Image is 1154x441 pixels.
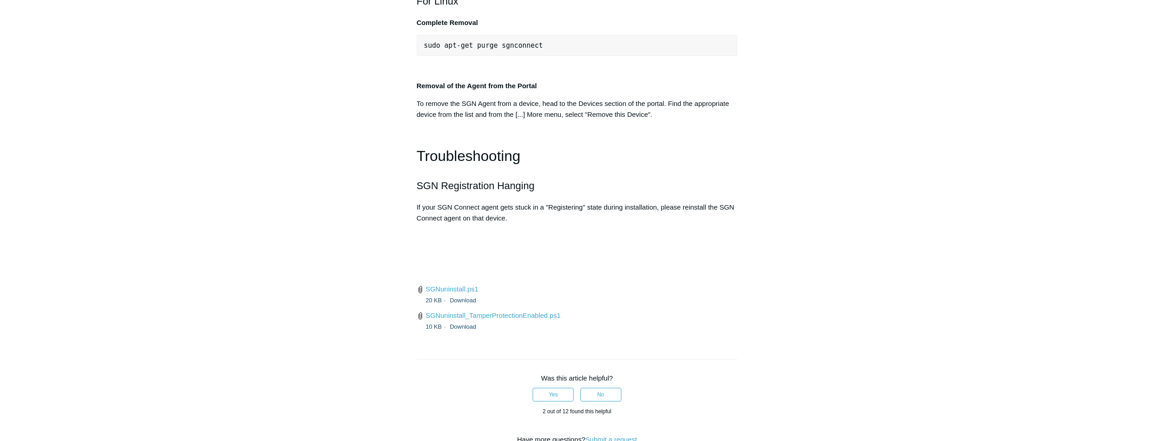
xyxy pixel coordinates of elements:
span: To remove the SGN Agent from a device, head to the Devices section of the portal. Find the approp... [417,100,729,118]
span: If your SGN Connect agent gets stuck in a "Registering" state during installation, please reinsta... [417,203,735,222]
button: This article was not helpful [580,388,621,401]
span: Was this article helpful? [541,374,613,382]
strong: Removal of the Agent from the Portal [417,82,537,90]
span: 10 KB [426,323,448,330]
strong: Complete Removal [417,19,478,26]
span: 2 out of 12 found this helpful [543,408,611,415]
span: 20 KB [426,297,448,304]
h2: SGN Registration Hanging [417,178,738,194]
a: Download [450,323,476,330]
a: SGNuninstall.ps1 [426,285,479,293]
pre: sudo apt-get purge sgnconnect [417,35,738,56]
a: SGNuninstall_TamperProtectionEnabled.ps1 [426,311,561,319]
h1: Troubleshooting [417,145,738,168]
a: Download [450,297,476,304]
button: This article was helpful [533,388,574,401]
